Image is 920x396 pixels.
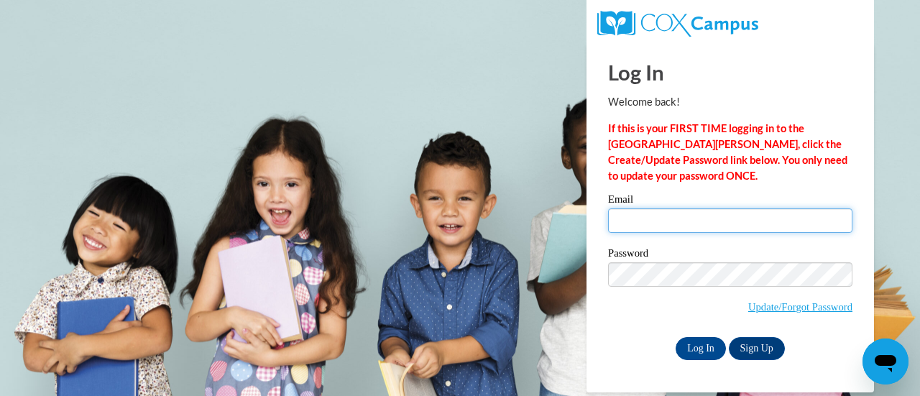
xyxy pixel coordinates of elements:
[729,337,785,360] a: Sign Up
[862,339,908,385] iframe: Button to launch messaging window
[676,337,726,360] input: Log In
[608,94,852,110] p: Welcome back!
[608,194,852,208] label: Email
[608,122,847,182] strong: If this is your FIRST TIME logging in to the [GEOGRAPHIC_DATA][PERSON_NAME], click the Create/Upd...
[597,11,758,37] img: COX Campus
[748,301,852,313] a: Update/Forgot Password
[608,248,852,262] label: Password
[608,57,852,87] h1: Log In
